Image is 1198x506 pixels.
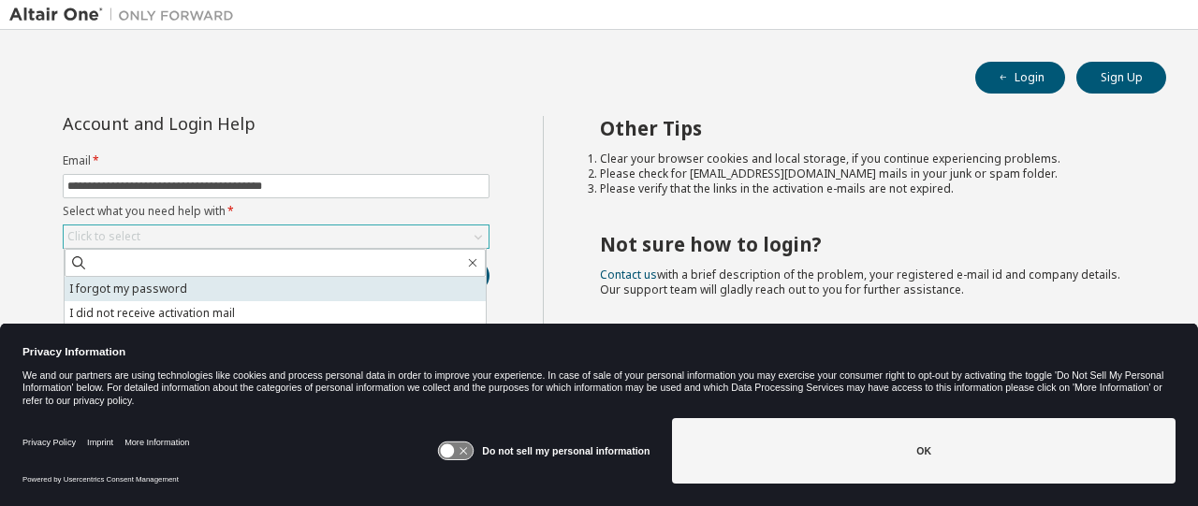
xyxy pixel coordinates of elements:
div: Account and Login Help [63,116,404,131]
li: Please check for [EMAIL_ADDRESS][DOMAIN_NAME] mails in your junk or spam folder. [600,166,1133,181]
li: Please verify that the links in the activation e-mails are not expired. [600,181,1133,196]
a: Contact us [600,267,657,282]
li: Clear your browser cookies and local storage, if you continue experiencing problems. [600,152,1133,166]
button: Sign Up [1076,62,1166,94]
h2: Other Tips [600,116,1133,140]
h2: Not sure how to login? [600,232,1133,256]
span: with a brief description of the problem, your registered e-mail id and company details. Our suppo... [600,267,1120,297]
label: Email [63,153,489,168]
img: Altair One [9,6,243,24]
div: Click to select [67,229,140,244]
label: Select what you need help with [63,204,489,219]
div: Click to select [64,225,489,248]
button: Login [975,62,1065,94]
li: I forgot my password [65,277,486,301]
